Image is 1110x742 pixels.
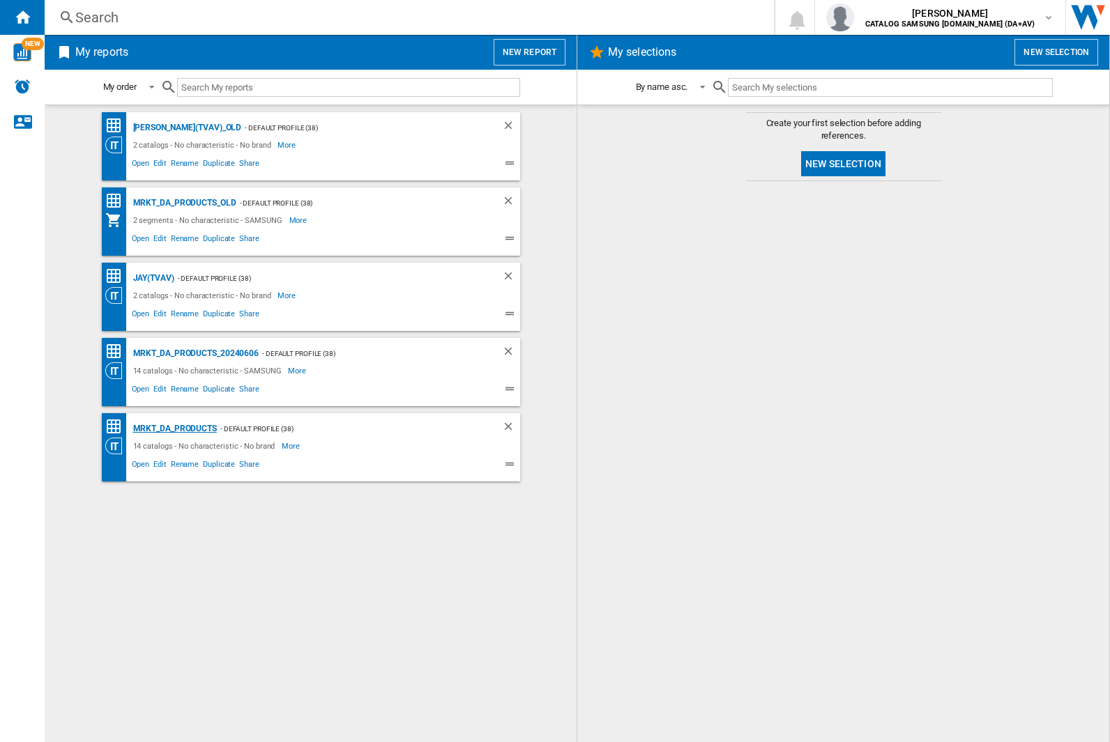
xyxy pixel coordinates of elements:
[105,268,130,285] div: Price Matrix
[105,362,130,379] div: Category View
[130,232,152,249] span: Open
[201,157,237,173] span: Duplicate
[105,192,130,210] div: Price Matrix
[75,8,738,27] div: Search
[151,458,169,474] span: Edit
[130,438,282,454] div: 14 catalogs - No characteristic - No brand
[130,194,236,212] div: MRKT_DA_PRODUCTS_OLD
[826,3,854,31] img: profile.jpg
[201,458,237,474] span: Duplicate
[746,117,941,142] span: Create your first selection before adding references.
[801,151,885,176] button: New selection
[130,137,278,153] div: 2 catalogs - No characteristic - No brand
[502,420,520,438] div: Delete
[502,270,520,287] div: Delete
[130,157,152,173] span: Open
[288,362,308,379] span: More
[241,119,473,137] div: - Default profile (38)
[151,232,169,249] span: Edit
[130,212,289,229] div: 2 segments - No characteristic - SAMSUNG
[130,307,152,324] span: Open
[237,458,261,474] span: Share
[169,232,201,249] span: Rename
[236,194,474,212] div: - Default profile (38)
[105,343,130,360] div: Price Matrix
[105,117,130,134] div: Price Matrix
[151,307,169,324] span: Edit
[130,345,259,362] div: MRKT_DA_PRODUCTS_20240606
[105,212,130,229] div: My Assortment
[237,307,261,324] span: Share
[14,78,31,95] img: alerts-logo.svg
[151,157,169,173] span: Edit
[277,287,298,304] span: More
[103,82,137,92] div: My order
[502,194,520,212] div: Delete
[130,362,289,379] div: 14 catalogs - No characteristic - SAMSUNG
[289,212,310,229] span: More
[105,137,130,153] div: Category View
[105,438,130,454] div: Category View
[151,382,169,399] span: Edit
[728,78,1052,97] input: Search My selections
[22,38,44,50] span: NEW
[130,382,152,399] span: Open
[636,82,688,92] div: By name asc.
[502,119,520,137] div: Delete
[865,6,1035,20] span: [PERSON_NAME]
[169,382,201,399] span: Rename
[282,438,302,454] span: More
[130,119,242,137] div: [PERSON_NAME](TVAV)_old
[1014,39,1098,65] button: New selection
[605,39,679,65] h2: My selections
[105,287,130,304] div: Category View
[201,382,237,399] span: Duplicate
[130,420,217,438] div: MRKT_DA_PRODUCTS
[130,270,174,287] div: JAY(TVAV)
[494,39,565,65] button: New report
[502,345,520,362] div: Delete
[259,345,473,362] div: - Default profile (38)
[865,20,1035,29] b: CATALOG SAMSUNG [DOMAIN_NAME] (DA+AV)
[169,458,201,474] span: Rename
[130,287,278,304] div: 2 catalogs - No characteristic - No brand
[277,137,298,153] span: More
[169,307,201,324] span: Rename
[177,78,520,97] input: Search My reports
[130,458,152,474] span: Open
[174,270,474,287] div: - Default profile (38)
[237,382,261,399] span: Share
[13,43,31,61] img: wise-card.svg
[201,232,237,249] span: Duplicate
[237,232,261,249] span: Share
[201,307,237,324] span: Duplicate
[73,39,131,65] h2: My reports
[217,420,474,438] div: - Default profile (38)
[169,157,201,173] span: Rename
[105,418,130,435] div: Price Matrix
[237,157,261,173] span: Share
